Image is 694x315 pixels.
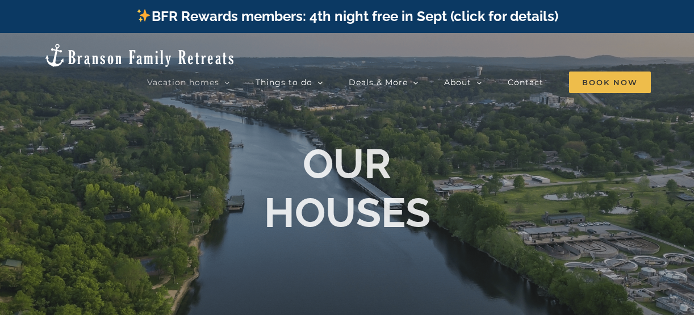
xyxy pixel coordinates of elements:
span: Book Now [569,72,651,93]
img: Branson Family Retreats Logo [43,43,236,68]
a: Contact [508,71,544,94]
span: Contact [508,78,544,86]
a: Deals & More [349,71,419,94]
span: Vacation homes [147,78,219,86]
a: Things to do [256,71,323,94]
a: About [444,71,482,94]
span: Deals & More [349,78,408,86]
a: Vacation homes [147,71,230,94]
a: BFR Rewards members: 4th night free in Sept (click for details) [136,8,558,24]
span: Things to do [256,78,312,86]
b: OUR HOUSES [264,140,430,237]
a: Book Now [569,71,651,94]
nav: Main Menu [147,71,651,94]
span: About [444,78,471,86]
img: ✨ [137,9,150,22]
